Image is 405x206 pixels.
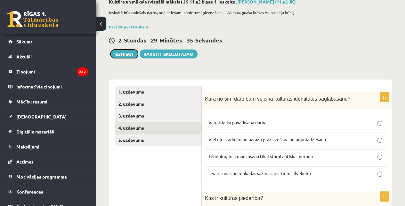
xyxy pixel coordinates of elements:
[377,138,382,143] input: Vietējo tradīciju un paražu praktizēšana un popularizēšana
[187,36,193,44] span: 35
[16,174,67,179] span: Motivācijas programma
[8,94,88,109] a: Mācību resursi
[115,98,201,110] a: 2. uzdevums
[140,50,198,58] a: Rakstīt skolotājam
[16,189,43,195] span: Konferences
[8,49,88,64] a: Aktuāli
[110,50,138,58] button: Iesniegt
[8,109,88,124] a: [DEMOGRAPHIC_DATA]
[195,36,222,44] span: Sekundes
[8,154,88,169] a: Atzīmes
[115,122,201,134] a: 4. uzdevums
[8,184,88,199] a: Konferences
[8,79,88,94] a: Informatīvie ziņojumi
[109,10,389,15] p: Ieskaitē būs radošais darbs, nepieciešami piederumi gleznošanai – A4 lapa, guaša krāsas vai paste...
[377,121,382,126] input: Vairāk laika pavadīšana darbā
[208,136,326,142] span: Vietējo tradīciju un paražu praktizēšana un popularizēšana
[151,36,157,44] span: 29
[8,139,88,154] a: Maksājumi
[205,195,263,201] span: Kas ir kultūras piederība?
[16,114,67,119] span: [DEMOGRAPHIC_DATA]
[7,11,58,27] a: Rīgas 1. Tālmācības vidusskola
[16,54,32,59] span: Aktuāli
[8,34,88,49] a: Sākums
[205,96,350,102] span: Kura no šīm darbībām veicina kultūras identitātes saglabāšanu?
[115,134,201,146] a: 5. uzdevums
[118,36,122,44] span: 2
[16,99,47,104] span: Mācību resursi
[208,170,311,176] span: Izvairīšanās no jebkādas saziņas ar citiem cilvēkiem
[8,64,88,79] a: Ziņojumi232
[109,24,148,29] a: Parādīt punktu skalu
[380,92,389,102] p: 2p
[208,153,313,159] span: Tehnoloģiju izmantošana tikai starptautiskā mērogā
[16,139,88,154] legend: Maksājumi
[16,129,54,134] span: Digitālie materiāli
[380,191,389,202] p: 2p
[16,79,88,94] legend: Informatīvie ziņojumi
[377,155,382,160] input: Tehnoloģiju izmantošana tikai starptautiskā mērogā
[16,64,88,79] legend: Ziņojumi
[8,169,88,184] a: Motivācijas programma
[115,86,201,98] a: 1. uzdevums
[16,39,33,44] span: Sākums
[159,36,182,44] span: Minūtes
[16,159,34,164] span: Atzīmes
[115,110,201,122] a: 3. uzdevums
[377,172,382,177] input: Izvairīšanās no jebkādas saziņas ar citiem cilvēkiem
[77,67,88,76] i: 232
[208,119,266,125] span: Vairāk laika pavadīšana darbā
[8,124,88,139] a: Digitālie materiāli
[124,36,146,44] span: Stundas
